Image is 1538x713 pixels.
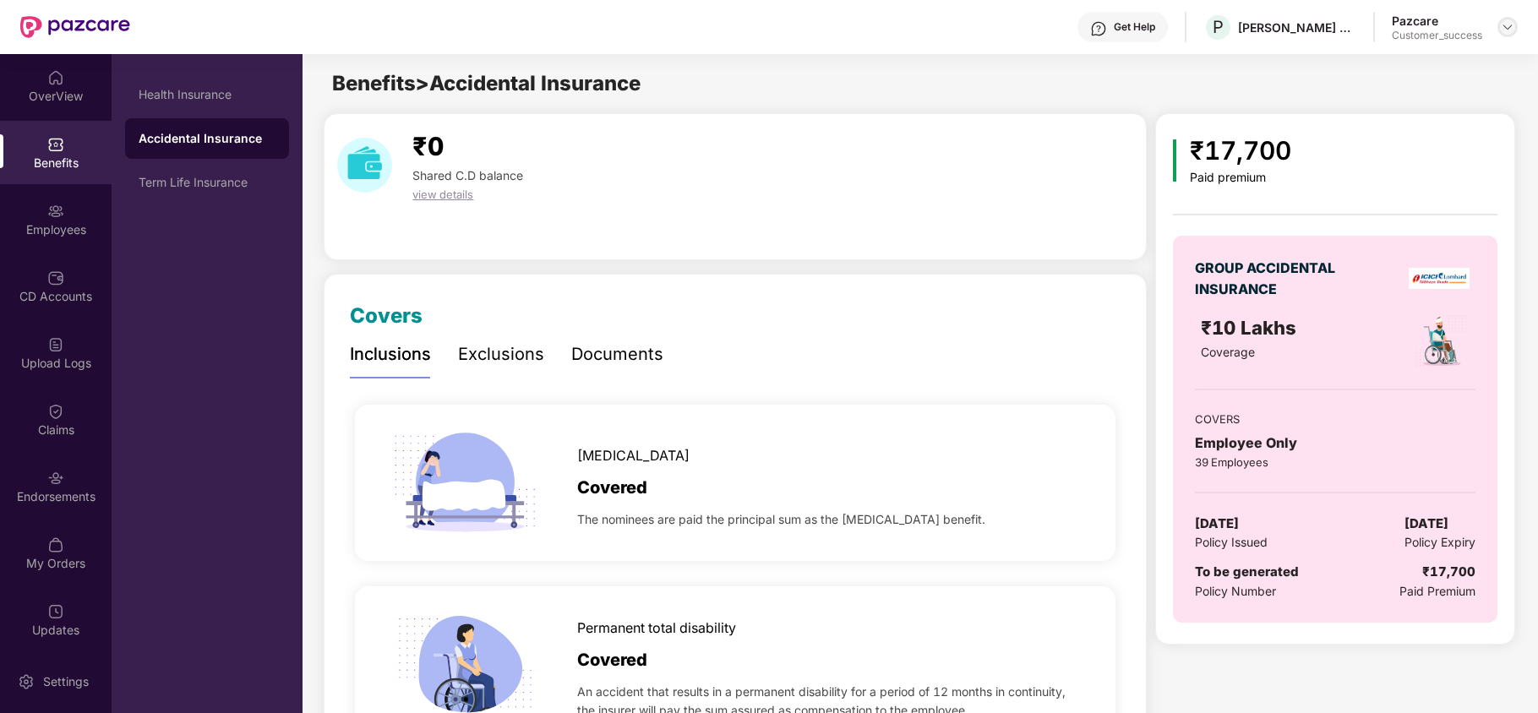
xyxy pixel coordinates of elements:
[1501,20,1514,34] img: svg+xml;base64,PHN2ZyBpZD0iRHJvcGRvd24tMzJ4MzIiIHhtbG5zPSJodHRwOi8vd3d3LnczLm9yZy8yMDAwL3N2ZyIgd2...
[337,138,392,193] img: download
[18,673,35,690] img: svg+xml;base64,PHN2ZyBpZD0iU2V0dGluZy0yMHgyMCIgeG1sbnM9Imh0dHA6Ly93d3cudzMub3JnLzIwMDAvc3ZnIiB3aW...
[20,16,130,38] img: New Pazcare Logo
[47,470,64,487] img: svg+xml;base64,PHN2ZyBpZD0iRW5kb3JzZW1lbnRzIiB4bWxucz0iaHR0cDovL3d3dy53My5vcmcvMjAwMC9zdmciIHdpZH...
[577,510,985,529] span: The nominees are paid the principal sum as the [MEDICAL_DATA] benefit.
[139,176,275,189] div: Term Life Insurance
[350,300,423,332] div: Covers
[1190,131,1291,171] div: ₹17,700
[1195,563,1299,580] span: To be generated
[1238,19,1356,35] div: [PERSON_NAME] PRIVATE LIMITED
[47,603,64,620] img: svg+xml;base64,PHN2ZyBpZD0iVXBkYXRlZCIgeG1sbnM9Imh0dHA6Ly93d3cudzMub3JnLzIwMDAvc3ZnIiB3aWR0aD0iMj...
[577,647,647,673] span: Covered
[139,130,275,147] div: Accidental Insurance
[47,536,64,553] img: svg+xml;base64,PHN2ZyBpZD0iTXlfT3JkZXJzIiBkYXRhLW5hbWU9Ik15IE9yZGVycyIgeG1sbnM9Imh0dHA6Ly93d3cudz...
[1195,533,1268,552] span: Policy Issued
[47,136,64,153] img: svg+xml;base64,PHN2ZyBpZD0iQmVuZWZpdHMiIHhtbG5zPSJodHRwOi8vd3d3LnczLm9yZy8yMDAwL3N2ZyIgd2lkdGg9Ij...
[1190,171,1291,185] div: Paid premium
[47,403,64,420] img: svg+xml;base64,PHN2ZyBpZD0iQ2xhaW0iIHhtbG5zPSJodHRwOi8vd3d3LnczLm9yZy8yMDAwL3N2ZyIgd2lkdGg9IjIwIi...
[571,341,663,367] div: Documents
[577,618,736,639] span: Permanent total disability
[577,475,647,501] span: Covered
[1195,514,1239,534] span: [DATE]
[139,88,275,101] div: Health Insurance
[1201,345,1255,359] span: Coverage
[1392,29,1482,42] div: Customer_success
[1409,268,1469,289] img: insurerLogo
[1173,139,1177,182] img: icon
[412,188,473,201] span: view details
[350,341,431,367] div: Inclusions
[412,168,523,182] span: Shared C.D balance
[1404,514,1448,534] span: [DATE]
[1195,411,1475,427] div: COVERS
[1414,313,1469,368] img: policyIcon
[47,269,64,286] img: svg+xml;base64,PHN2ZyBpZD0iQ0RfQWNjb3VudHMiIGRhdGEtbmFtZT0iQ0QgQWNjb3VudHMiIHhtbG5zPSJodHRwOi8vd3...
[1195,584,1276,598] span: Policy Number
[47,203,64,220] img: svg+xml;base64,PHN2ZyBpZD0iRW1wbG95ZWVzIiB4bWxucz0iaHR0cDovL3d3dy53My5vcmcvMjAwMC9zdmciIHdpZHRoPS...
[412,131,444,161] span: ₹0
[47,69,64,86] img: svg+xml;base64,PHN2ZyBpZD0iSG9tZSIgeG1sbnM9Imh0dHA6Ly93d3cudzMub3JnLzIwMDAvc3ZnIiB3aWR0aD0iMjAiIG...
[1213,17,1224,37] span: P
[1399,582,1475,601] span: Paid Premium
[577,445,690,466] span: [MEDICAL_DATA]
[1201,317,1301,339] span: ₹10 Lakhs
[458,341,544,367] div: Exclusions
[1195,433,1475,454] div: Employee Only
[1195,258,1343,300] div: GROUP ACCIDENTAL INSURANCE
[38,673,94,690] div: Settings
[1195,454,1475,471] div: 39 Employees
[1404,533,1475,552] span: Policy Expiry
[1392,13,1482,29] div: Pazcare
[1422,562,1475,582] div: ₹17,700
[47,336,64,353] img: svg+xml;base64,PHN2ZyBpZD0iVXBsb2FkX0xvZ3MiIGRhdGEtbmFtZT0iVXBsb2FkIExvZ3MiIHhtbG5zPSJodHRwOi8vd3...
[332,71,641,95] span: Benefits > Accidental Insurance
[1090,20,1107,37] img: svg+xml;base64,PHN2ZyBpZD0iSGVscC0zMngzMiIgeG1sbnM9Imh0dHA6Ly93d3cudzMub3JnLzIwMDAvc3ZnIiB3aWR0aD...
[1114,20,1155,34] div: Get Help
[387,405,543,561] img: icon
